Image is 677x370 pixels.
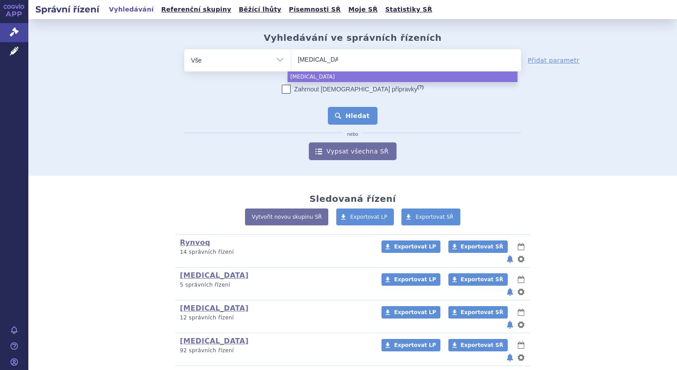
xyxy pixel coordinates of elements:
[159,4,234,16] a: Referenční skupiny
[180,281,370,289] p: 5 správních řízení
[350,214,388,220] span: Exportovat LP
[180,271,249,279] a: [MEDICAL_DATA]
[461,244,503,250] span: Exportovat SŘ
[417,84,424,90] abbr: (?)
[461,309,503,315] span: Exportovat SŘ
[506,254,514,264] button: notifikace
[517,287,525,297] button: nastavení
[180,248,370,256] p: 14 správních řízení
[381,240,440,253] a: Exportovat LP
[394,342,436,348] span: Exportovat LP
[28,3,106,16] h2: Správní řízení
[506,319,514,330] button: notifikace
[336,209,394,225] a: Exportovat LP
[448,273,508,286] a: Exportovat SŘ
[517,307,525,318] button: lhůty
[180,314,370,322] p: 12 správních řízení
[401,209,460,225] a: Exportovat SŘ
[517,340,525,350] button: lhůty
[180,337,249,345] a: [MEDICAL_DATA]
[381,306,440,319] a: Exportovat LP
[394,309,436,315] span: Exportovat LP
[381,273,440,286] a: Exportovat LP
[448,339,508,351] a: Exportovat SŘ
[506,352,514,363] button: notifikace
[245,209,328,225] a: Vytvořit novou skupinu SŘ
[346,4,380,16] a: Moje SŘ
[448,306,508,319] a: Exportovat SŘ
[286,4,343,16] a: Písemnosti SŘ
[180,238,210,247] a: Rynvoq
[517,241,525,252] button: lhůty
[461,276,503,283] span: Exportovat SŘ
[528,56,580,65] a: Přidat parametr
[236,4,284,16] a: Běžící lhůty
[309,193,396,204] h2: Sledovaná řízení
[282,85,424,94] label: Zahrnout [DEMOGRAPHIC_DATA] přípravky
[416,214,454,220] span: Exportovat SŘ
[382,4,435,16] a: Statistiky SŘ
[506,287,514,297] button: notifikace
[264,32,442,43] h2: Vyhledávání ve správních řízeních
[180,304,249,312] a: [MEDICAL_DATA]
[180,347,370,354] p: 92 správních řízení
[517,254,525,264] button: nastavení
[381,339,440,351] a: Exportovat LP
[106,4,156,16] a: Vyhledávání
[343,132,363,137] i: nebo
[328,107,378,125] button: Hledat
[517,352,525,363] button: nastavení
[517,319,525,330] button: nastavení
[309,142,397,160] a: Vypsat všechna SŘ
[394,276,436,283] span: Exportovat LP
[394,244,436,250] span: Exportovat LP
[288,71,517,82] li: [MEDICAL_DATA]
[517,274,525,285] button: lhůty
[461,342,503,348] span: Exportovat SŘ
[448,240,508,253] a: Exportovat SŘ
